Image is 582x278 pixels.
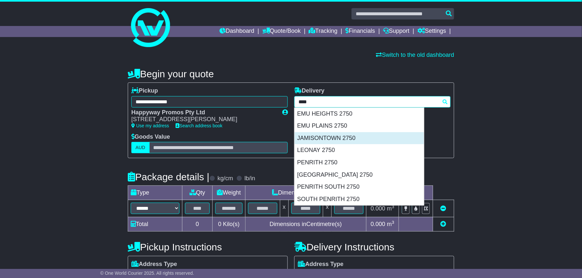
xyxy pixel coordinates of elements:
sup: 3 [392,204,394,209]
a: Use my address [131,123,169,128]
label: kg/cm [218,175,233,182]
td: Weight [213,186,245,200]
div: Happyway Promos Pty Ltd [131,109,276,116]
sup: 3 [392,220,394,225]
td: 0 [182,217,213,231]
label: Delivery [294,87,324,95]
span: 0 [218,221,221,227]
div: JAMISONTOWN 2750 [295,132,424,145]
a: Remove this item [441,205,446,212]
a: Quote/Book [262,26,301,37]
span: m [387,221,394,227]
td: Dimensions in Centimetre(s) [245,217,366,231]
a: Switch to the old dashboard [376,52,454,58]
span: © One World Courier 2025. All rights reserved. [100,271,194,276]
td: Total [128,217,182,231]
td: Qty [182,186,213,200]
span: m [387,205,394,212]
div: [GEOGRAPHIC_DATA] 2750 [295,169,424,181]
td: Type [128,186,182,200]
label: AUD [131,142,150,153]
div: EMU HEIGHTS 2750 [295,108,424,120]
div: PENRITH SOUTH 2750 [295,181,424,193]
span: 0.000 [371,205,385,212]
td: Dimensions (L x W x H) [245,186,366,200]
label: Address Type [298,261,344,268]
td: x [323,200,332,217]
a: Dashboard [219,26,254,37]
label: lb/in [245,175,255,182]
h4: Delivery Instructions [294,242,454,252]
a: Financials [346,26,375,37]
a: Tracking [309,26,337,37]
a: Support [383,26,410,37]
label: Goods Value [131,133,170,141]
a: Search address book [176,123,222,128]
div: [STREET_ADDRESS][PERSON_NAME] [131,116,276,123]
td: x [280,200,288,217]
div: SOUTH PENRITH 2750 [295,193,424,206]
label: Pickup [131,87,158,95]
td: Kilo(s) [213,217,245,231]
h4: Begin your quote [128,69,454,79]
typeahead: Please provide city [294,96,451,107]
div: LEONAY 2750 [295,144,424,157]
div: EMU PLAINS 2750 [295,120,424,132]
div: PENRITH 2750 [295,157,424,169]
a: Settings [417,26,446,37]
span: 0.000 [371,221,385,227]
label: Address Type [131,261,177,268]
h4: Pickup Instructions [128,242,288,252]
a: Add new item [441,221,446,227]
h4: Package details | [128,171,209,182]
